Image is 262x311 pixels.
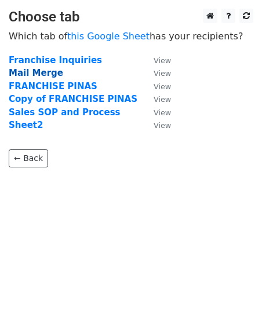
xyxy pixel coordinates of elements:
[142,55,171,65] a: View
[154,108,171,117] small: View
[154,56,171,65] small: View
[154,82,171,91] small: View
[154,69,171,78] small: View
[154,121,171,130] small: View
[142,120,171,130] a: View
[142,94,171,104] a: View
[9,94,137,104] a: Copy of FRANCHISE PINAS
[9,120,43,130] a: Sheet2
[67,31,150,42] a: this Google Sheet
[9,9,253,25] h3: Choose tab
[9,149,48,167] a: ← Back
[9,107,121,118] a: Sales SOP and Process
[142,68,171,78] a: View
[142,81,171,92] a: View
[9,55,102,65] a: Franchise Inquiries
[142,107,171,118] a: View
[9,81,97,92] a: FRANCHISE PINAS
[9,30,253,42] p: Which tab of has your recipients?
[9,68,63,78] a: Mail Merge
[154,95,171,104] small: View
